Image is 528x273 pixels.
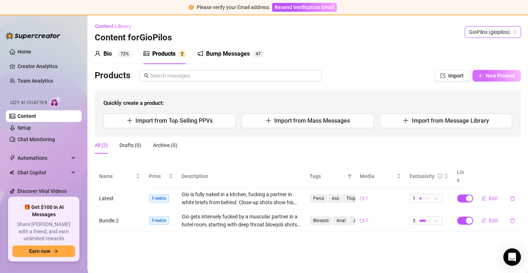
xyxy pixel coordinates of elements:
sup: 2 [178,50,186,58]
button: Import [434,70,469,82]
a: Creator Analytics [17,60,76,72]
span: search [144,73,149,78]
div: Please verify your Email address [197,3,269,11]
button: delete [504,193,521,204]
span: Import [448,73,464,79]
span: 2 [181,51,184,56]
span: Freebie [149,217,169,225]
button: Edit [475,215,504,226]
div: Products [152,50,176,58]
th: Tags [305,165,355,187]
span: 1 [413,194,415,202]
div: Gio gets intensely fucked by a muscular partner in a hotel room, starting with deep throat blowjo... [182,213,301,229]
button: Import from Top Selling PPVs [103,114,236,128]
span: Tags [310,172,344,180]
span: edit [481,195,486,201]
span: picture [143,51,149,56]
span: Share [PERSON_NAME] with a friend, and earn unlimited rewards [12,221,75,242]
button: Resend Verification Email [272,3,337,12]
span: 7 [258,51,261,56]
h3: Products [95,70,130,82]
span: Penis [310,194,327,202]
span: Automations [17,152,69,164]
span: Import from Mass Messages [274,117,350,124]
span: user [95,51,101,56]
span: Import from Top Selling PPVs [135,117,213,124]
span: filter [346,171,353,182]
span: 🎁 Get $100 in AI Messages [12,204,75,218]
span: Content Library [95,23,131,29]
img: AI Chatter [50,96,61,107]
img: Chat Copilot [9,170,14,175]
span: thunderbolt [9,155,15,161]
sup: 47 [253,50,264,58]
span: New Product [486,73,515,79]
div: All (2) [95,141,108,149]
div: Open Intercom Messenger [503,248,521,266]
span: Import from Message Library [411,117,489,124]
span: Edit [489,195,498,201]
sup: 72% [118,50,132,58]
button: Earn nowarrow-right [12,245,75,257]
a: Chat Monitoring [17,136,55,142]
button: New Product [472,70,521,82]
a: Setup [17,125,31,131]
a: Content [17,113,36,119]
div: Exclusivity [410,172,434,180]
span: Freebie [149,194,169,202]
span: 3 [413,217,415,225]
span: Resend Verification Email [275,4,334,10]
span: Price [149,172,167,180]
div: Gio is fully naked in a kitchen, fucking a partner in white briefs from behind. Close-up shots sh... [182,190,301,206]
span: edit [481,218,486,223]
td: Latest [95,187,145,210]
span: 2 [366,217,368,224]
th: Name [95,165,145,187]
span: exclamation-circle [189,5,194,10]
span: Media [360,172,395,180]
img: logo-BBDzfeDw.svg [6,32,60,39]
th: Media [355,165,405,187]
span: delete [510,196,515,201]
button: Import from Message Library [380,114,512,128]
div: Archive (0) [153,141,177,149]
span: info-circle [437,173,442,178]
span: Ass [328,194,342,202]
span: Thighs [343,194,362,202]
span: Blowjob [310,217,332,225]
span: Earn now [29,248,50,254]
button: Import from Mass Messages [241,114,374,128]
span: delete [510,218,515,223]
a: Team Analytics [17,78,53,84]
span: notification [197,51,203,56]
span: filter [347,174,352,178]
span: Chat Copilot [17,167,69,178]
button: Edit [475,193,504,204]
h3: Content for GioPilos [95,32,172,44]
a: Home [17,49,31,55]
div: Bump Messages [206,50,250,58]
td: Bundle 2 [95,210,145,232]
span: Jockstrap [350,217,375,225]
input: Search messages [150,72,317,80]
a: Discover Viral Videos [17,188,67,194]
th: Price [145,165,177,187]
span: Edit [489,218,498,223]
span: plus [265,118,271,123]
th: Live [453,165,471,187]
span: plus [403,118,409,123]
span: Izzy AI Chatter [10,99,47,106]
span: plus [127,118,133,123]
span: 4 [256,51,258,56]
span: 1 [366,195,368,202]
span: GioPilos (giopilos) [469,27,516,37]
span: Anal [333,217,348,225]
span: Name [99,172,134,180]
span: plus [478,73,483,78]
span: team [512,30,517,34]
button: delete [504,215,521,226]
span: import [440,73,445,78]
span: arrow-right [53,249,58,254]
button: Content Library [95,20,137,32]
div: Bio [103,50,112,58]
